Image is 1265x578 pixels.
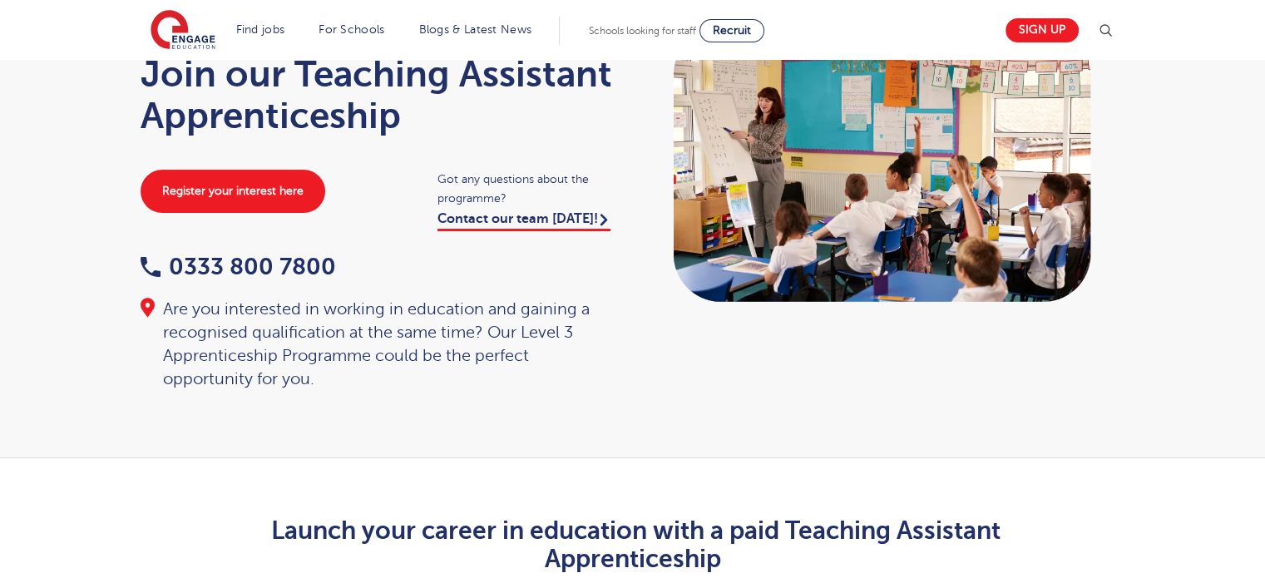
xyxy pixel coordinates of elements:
a: Blogs & Latest News [419,23,532,36]
img: Engage Education [151,10,215,52]
span: Launch your career in education with a paid Teaching Assistant Apprenticeship [270,516,1000,573]
h1: Join our Teaching Assistant Apprenticeship [141,53,616,136]
a: For Schools [319,23,384,36]
span: Got any questions about the programme? [437,170,616,208]
div: Are you interested in working in education and gaining a recognised qualification at the same tim... [141,298,616,391]
a: Contact our team [DATE]! [437,211,610,231]
span: Schools looking for staff [589,25,696,37]
a: 0333 800 7800 [141,254,336,279]
a: Recruit [699,19,764,42]
a: Register your interest here [141,170,325,213]
a: Sign up [1006,18,1079,42]
a: Find jobs [236,23,285,36]
span: Recruit [713,24,751,37]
